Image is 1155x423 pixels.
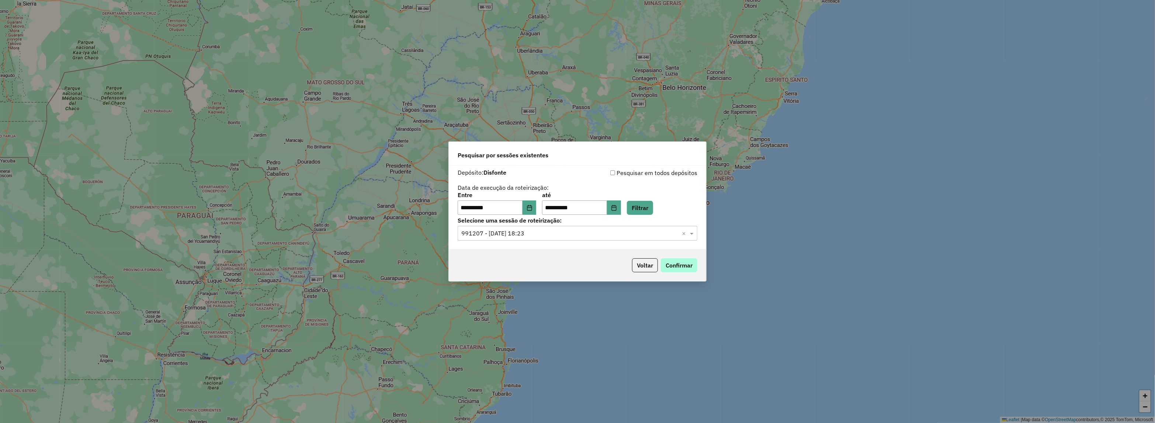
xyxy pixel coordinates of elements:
div: Pesquisar em todos depósitos [577,168,697,177]
button: Choose Date [523,200,537,215]
span: Clear all [682,229,688,238]
button: Voltar [632,258,658,272]
span: Pesquisar por sessões existentes [458,151,548,160]
button: Confirmar [661,258,697,272]
label: até [542,190,621,199]
strong: Disfonte [483,169,506,176]
label: Data de execução da roteirização: [458,183,549,192]
button: Filtrar [627,201,653,215]
label: Entre [458,190,536,199]
label: Depósito: [458,168,506,177]
button: Choose Date [607,200,621,215]
label: Selecione uma sessão de roteirização: [458,216,697,225]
